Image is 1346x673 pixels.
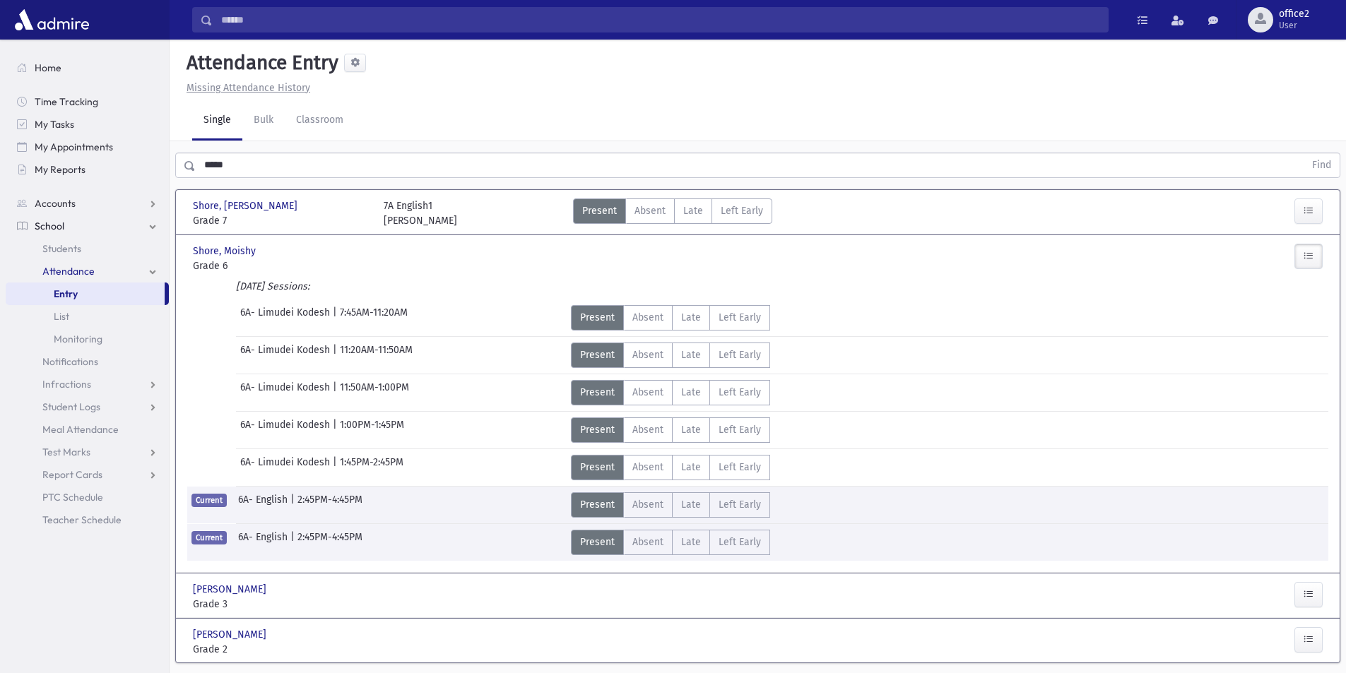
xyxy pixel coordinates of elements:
a: My Reports [6,158,169,181]
span: Late [681,310,701,325]
span: Present [580,310,615,325]
span: Infractions [42,378,91,391]
span: Present [580,535,615,549]
span: 6A- Limudei Kodesh [240,380,333,405]
a: My Tasks [6,113,169,136]
span: 1:00PM-1:45PM [340,417,404,443]
span: Absent [632,497,663,512]
a: Meal Attendance [6,418,169,441]
span: 11:20AM-11:50AM [340,343,413,368]
span: School [35,220,64,232]
span: Meal Attendance [42,423,119,436]
div: AttTypes [571,455,770,480]
a: Time Tracking [6,90,169,113]
span: Grade 2 [193,642,370,657]
a: Infractions [6,373,169,395]
span: Absent [632,460,663,475]
a: Students [6,237,169,260]
span: 6A- English [238,530,290,555]
span: Home [35,61,61,74]
span: 2:45PM-4:45PM [297,492,362,518]
span: Present [580,347,615,362]
a: Entry [6,282,165,305]
span: 11:50AM-1:00PM [340,380,409,405]
span: 6A- Limudei Kodesh [240,305,333,330]
span: Left Early [719,385,761,400]
span: Late [683,203,703,218]
span: [PERSON_NAME] [193,627,269,642]
span: List [54,310,69,323]
span: Late [681,385,701,400]
span: Attendance [42,265,95,278]
span: Left Early [719,535,761,549]
a: Classroom [285,101,355,141]
a: Monitoring [6,328,169,350]
span: Left Early [721,203,763,218]
span: Current [191,531,227,544]
span: 1:45PM-2:45PM [340,455,403,480]
div: AttTypes [571,343,770,368]
span: Report Cards [42,468,102,481]
span: 7:45AM-11:20AM [340,305,408,330]
button: Find [1304,153,1340,177]
span: Students [42,242,81,255]
div: AttTypes [571,380,770,405]
span: Present [582,203,617,218]
span: Absent [632,422,663,437]
span: Late [681,422,701,437]
span: User [1279,20,1309,31]
span: Grade 7 [193,213,370,228]
a: Report Cards [6,463,169,486]
span: Late [681,460,701,475]
a: Home [6,56,169,79]
span: Late [681,535,701,549]
div: AttTypes [571,530,770,555]
span: Absent [634,203,666,218]
span: 2:45PM-4:45PM [297,530,362,555]
div: 7A English1 [PERSON_NAME] [384,198,457,228]
span: Late [681,347,701,362]
a: Missing Attendance History [181,82,310,94]
div: AttTypes [571,305,770,330]
span: Left Early [719,310,761,325]
a: Notifications [6,350,169,373]
div: AttTypes [571,417,770,443]
span: Left Early [719,497,761,512]
span: 6A- Limudei Kodesh [240,417,333,443]
input: Search [213,7,1108,32]
a: Bulk [242,101,285,141]
span: Entry [54,287,78,300]
span: Late [681,497,701,512]
u: Missing Attendance History [187,82,310,94]
span: | [290,492,297,518]
span: Left Early [719,422,761,437]
span: 6A- English [238,492,290,518]
a: Teacher Schedule [6,508,169,531]
span: Present [580,497,615,512]
span: | [333,343,340,368]
span: PTC Schedule [42,491,103,504]
span: My Tasks [35,118,74,131]
span: Absent [632,347,663,362]
span: | [333,380,340,405]
div: AttTypes [573,198,772,228]
a: List [6,305,169,328]
span: [PERSON_NAME] [193,582,269,597]
span: Notifications [42,355,98,368]
span: Absent [632,385,663,400]
span: Teacher Schedule [42,513,122,526]
i: [DATE] Sessions: [236,280,309,292]
span: Shore, Moishy [193,244,259,258]
span: Accounts [35,197,76,210]
a: Student Logs [6,395,169,418]
a: Accounts [6,192,169,215]
span: 6A- Limudei Kodesh [240,455,333,480]
span: Shore, [PERSON_NAME] [193,198,300,213]
span: Grade 3 [193,597,370,612]
span: My Appointments [35,141,113,153]
span: Present [580,385,615,400]
span: Left Early [719,460,761,475]
a: My Appointments [6,136,169,158]
div: AttTypes [571,492,770,518]
span: Time Tracking [35,95,98,108]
